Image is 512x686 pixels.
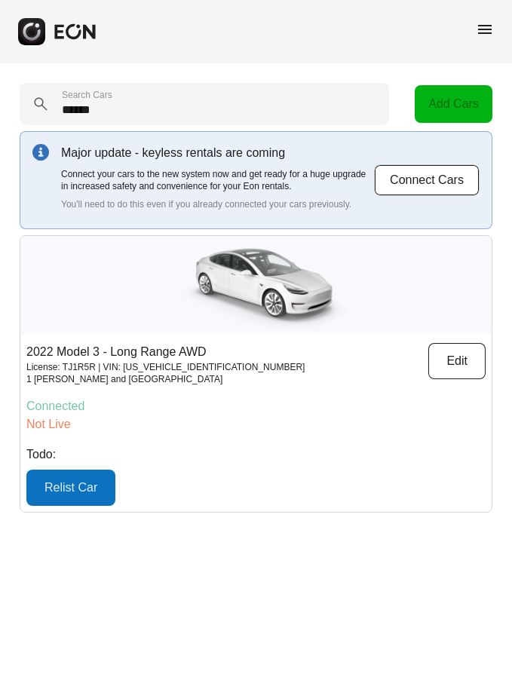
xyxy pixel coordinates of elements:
[62,89,112,101] label: Search Cars
[26,343,305,361] p: 2022 Model 3 - Long Range AWD
[26,373,305,385] p: 1 [PERSON_NAME] and [GEOGRAPHIC_DATA]
[476,20,494,38] span: menu
[428,343,486,379] button: Edit
[61,144,374,162] p: Major update - keyless rentals are coming
[61,168,374,192] p: Connect your cars to the new system now and get ready for a huge upgrade in increased safety and ...
[26,361,305,373] p: License: TJ1R5R | VIN: [US_VEHICLE_IDENTIFICATION_NUMBER]
[374,164,480,196] button: Connect Cars
[61,198,374,210] p: You'll need to do this even if you already connected your cars previously.
[26,415,486,433] p: Not Live
[158,236,354,334] img: car
[32,144,49,161] img: info
[26,446,486,464] p: Todo:
[26,470,115,506] button: Relist Car
[26,397,486,415] p: Connected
